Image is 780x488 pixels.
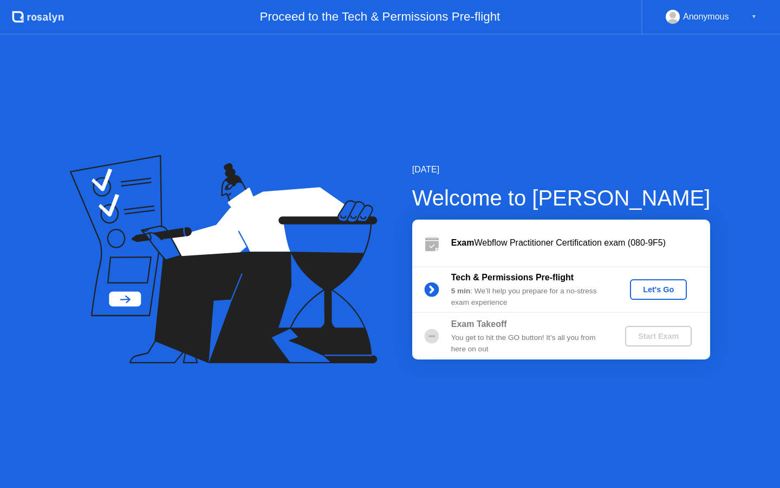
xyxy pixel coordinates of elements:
button: Let's Go [630,279,687,300]
div: Webflow Practitioner Certification exam (080-9F5) [451,236,710,249]
div: Let's Go [634,285,682,294]
div: You get to hit the GO button! It’s all you from here on out [451,332,607,355]
button: Start Exam [625,326,692,346]
b: 5 min [451,287,471,295]
div: Anonymous [683,10,729,24]
div: Welcome to [PERSON_NAME] [412,182,711,214]
div: Start Exam [629,332,687,341]
b: Tech & Permissions Pre-flight [451,273,574,282]
b: Exam Takeoff [451,319,507,329]
div: ▼ [751,10,757,24]
b: Exam [451,238,474,247]
div: : We’ll help you prepare for a no-stress exam experience [451,286,607,308]
div: [DATE] [412,163,711,176]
